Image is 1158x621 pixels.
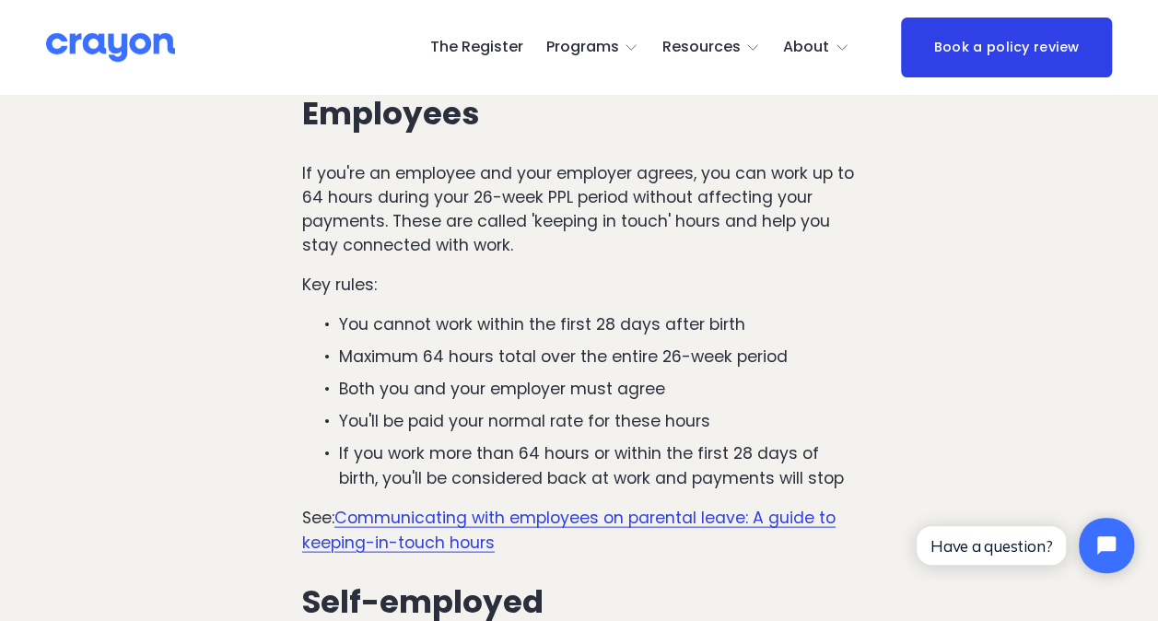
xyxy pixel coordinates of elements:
[339,440,856,489] p: If you work more than 64 hours or within the first 28 days of birth, you'll be considered back at...
[339,344,856,368] p: Maximum 64 hours total over the entire 26-week period
[302,583,856,619] h3: Self-employed
[339,376,856,400] p: Both you and your employer must agree
[339,311,856,335] p: You cannot work within the first 28 days after birth
[302,505,856,554] p: See:
[661,33,760,63] a: folder dropdown
[783,33,849,63] a: folder dropdown
[46,31,175,64] img: Crayon
[302,95,856,131] h3: Employees
[302,506,836,552] a: Communicating with employees on parental leave: A guide to keeping-in-touch hours
[302,160,856,257] p: If you're an employee and your employer agrees, you can work up to 64 hours during your 26-week P...
[546,33,639,63] a: folder dropdown
[430,33,523,63] a: The Register
[302,272,856,296] p: Key rules:
[546,34,619,61] span: Programs
[339,408,856,432] p: You'll be paid your normal rate for these hours
[901,502,1150,589] iframe: Tidio Chat
[783,34,829,61] span: About
[901,18,1111,78] a: Book a policy review
[661,34,740,61] span: Resources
